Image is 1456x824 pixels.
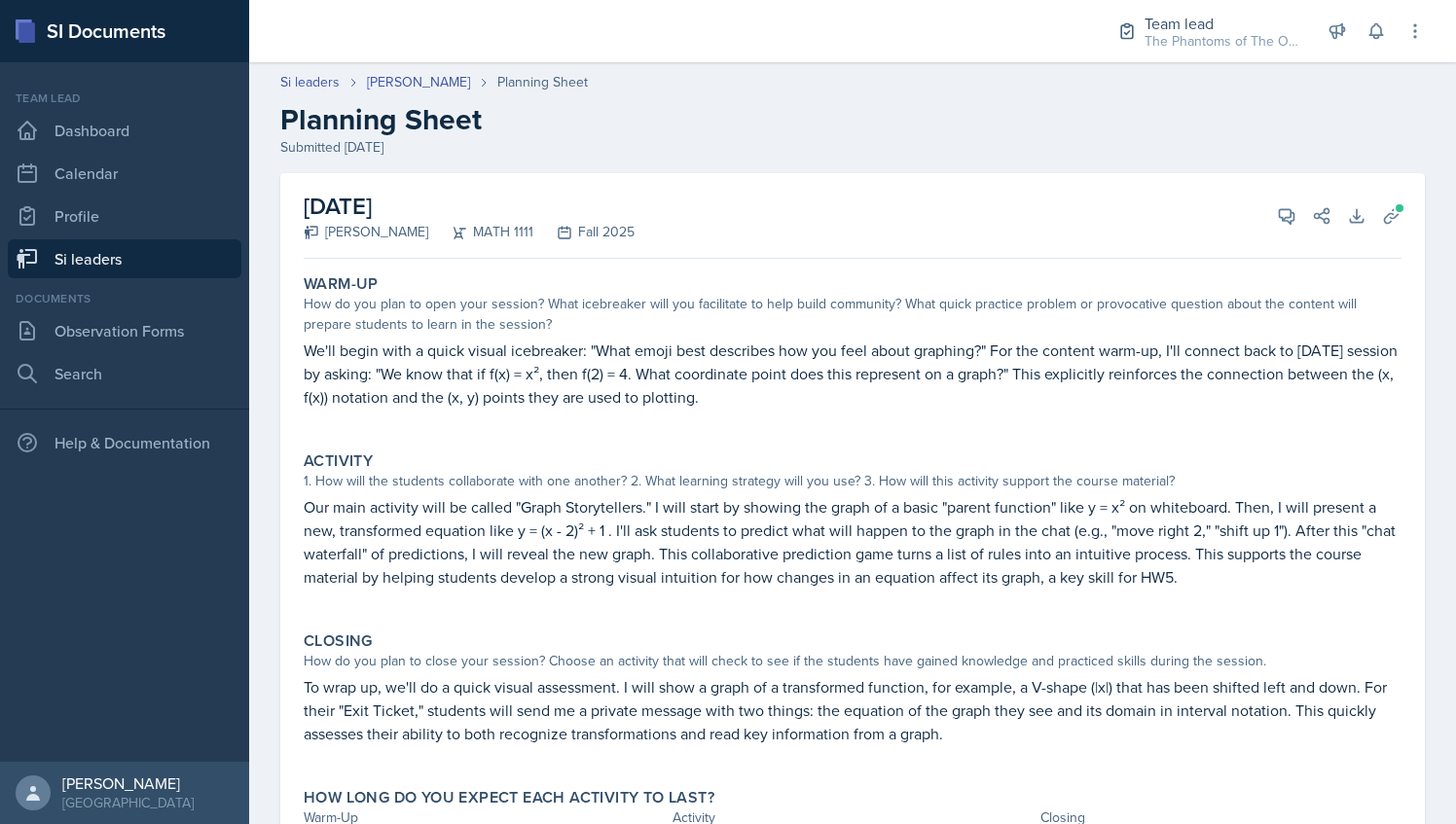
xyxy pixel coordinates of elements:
p: To wrap up, we'll do a quick visual assessment. I will show a graph of a transformed function, fo... [304,675,1401,745]
div: [PERSON_NAME] [62,773,194,793]
p: We'll begin with a quick visual icebreaker: "What emoji best describes how you feel about graphin... [304,339,1401,409]
div: Planning Sheet [497,72,588,92]
a: Si leaders [280,72,340,92]
a: Observation Forms [8,311,241,350]
a: Dashboard [8,111,241,150]
div: Fall 2025 [533,222,635,242]
div: [PERSON_NAME] [304,222,428,242]
div: Submitted [DATE] [280,137,1425,158]
label: How long do you expect each activity to last? [304,788,714,807]
h2: Planning Sheet [280,102,1425,137]
a: Si leaders [8,239,241,278]
div: Documents [8,290,241,307]
div: Team lead [8,90,241,107]
div: [GEOGRAPHIC_DATA] [62,793,194,812]
p: Our main activity will be called "Graph Storytellers." I will start by showing the graph of a bas... [304,495,1401,589]
a: Calendar [8,154,241,193]
div: The Phantoms of The Opera / Fall 2025 [1145,31,1300,52]
a: [PERSON_NAME] [367,72,470,92]
label: Activity [304,451,373,471]
div: Help & Documentation [8,423,241,462]
h2: [DATE] [304,189,635,224]
div: How do you plan to close your session? Choose an activity that will check to see if the students ... [304,651,1401,671]
div: 1. How will the students collaborate with one another? 2. What learning strategy will you use? 3.... [304,471,1401,491]
div: MATH 1111 [428,222,533,242]
a: Profile [8,197,241,235]
label: Warm-Up [304,274,379,294]
label: Closing [304,631,373,651]
a: Search [8,354,241,393]
div: Team lead [1145,12,1300,35]
div: How do you plan to open your session? What icebreaker will you facilitate to help build community... [304,294,1401,335]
